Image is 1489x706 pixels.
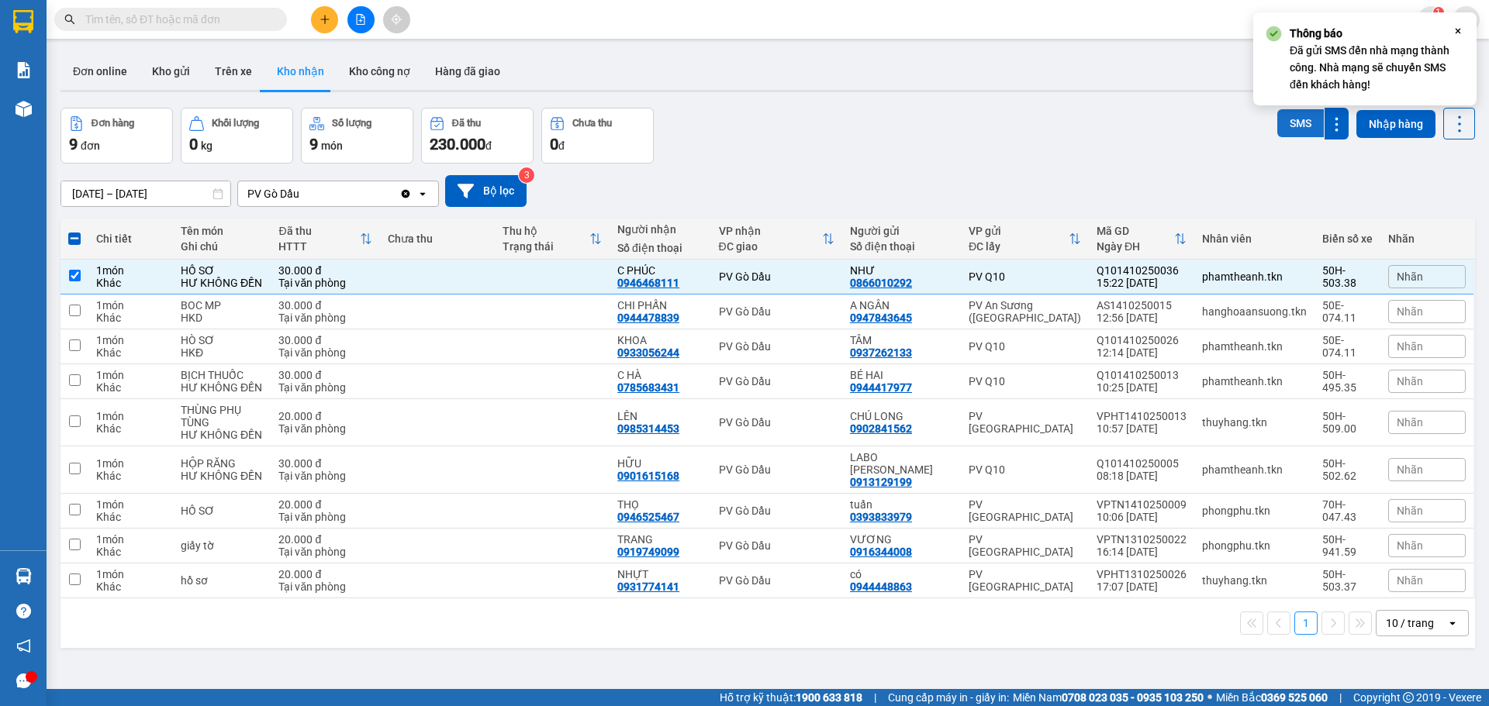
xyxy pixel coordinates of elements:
div: Số lượng [332,118,371,129]
div: Q101410250036 [1097,264,1187,277]
div: Tại văn phòng [278,511,372,523]
button: Nhập hàng [1356,110,1435,138]
div: Đã thu [452,118,481,129]
div: 50H-941.59 [1322,533,1373,558]
div: 50H-502.62 [1322,457,1373,482]
div: KHOA [617,334,703,346]
div: phamtheanh.tkn [1202,463,1307,476]
sup: 1 [1433,7,1444,18]
div: 70H-047.43 [1322,498,1373,523]
div: HƯ KHÔNG ĐỀN [181,277,263,289]
div: 20.000 đ [278,410,372,422]
div: 0785683431 [617,381,679,394]
div: HỘP RĂNG [181,457,263,470]
div: phamtheanh.tkn [1202,340,1307,353]
div: 08:18 [DATE] [1097,470,1187,482]
div: 1 món [96,533,165,546]
div: 0901615168 [617,470,679,482]
div: HƯ KHÔNG ĐỀN [181,381,263,394]
div: AS1410250015 [1097,299,1187,312]
div: 0944448863 [850,580,912,593]
div: PV [GEOGRAPHIC_DATA] [969,533,1081,558]
div: thuyhang.tkn [1202,574,1307,587]
th: Toggle SortBy [271,219,380,260]
div: PV Q10 [969,270,1081,283]
div: CHÚ LONG [850,410,953,422]
span: món [321,139,343,152]
span: đơn [81,139,100,152]
div: ĐC lấy [969,240,1069,253]
div: PV Gò Dầu [719,539,834,552]
div: HTTT [278,240,360,253]
div: Khác [96,422,165,435]
div: Mã GD [1097,225,1174,237]
img: logo-vxr [13,10,33,33]
div: 50H-509.00 [1322,410,1373,435]
div: Người nhận [617,223,703,236]
div: 0946525467 [617,511,679,523]
div: Tên món [181,225,263,237]
div: Chưa thu [388,232,487,245]
div: C HÀ [617,369,703,381]
div: 30.000 đ [278,369,372,381]
div: 0944478839 [617,312,679,324]
span: tranhthaovy.tkn [1307,9,1418,29]
div: PV Gò Dầu [719,375,834,387]
div: VPHT1410250013 [1097,410,1187,422]
span: question-circle [16,604,31,618]
button: caret-down [1453,6,1480,33]
div: 10:57 [DATE] [1097,422,1187,435]
div: Tại văn phòng [278,470,372,482]
input: Select a date range. [61,181,230,206]
div: VP nhận [719,225,822,237]
div: 0902841562 [850,422,912,435]
span: 1 [1435,7,1441,18]
div: HKĐ [181,346,263,359]
div: Tại văn phòng [278,277,372,289]
div: NHỰT [617,568,703,580]
div: hanghoaansuong.tkn [1202,305,1307,318]
div: 1 món [96,498,165,511]
div: 0937262133 [850,346,912,359]
div: HỒ SƠ [181,264,263,277]
div: CHI PHẤN [617,299,703,312]
div: PV Gò Dầu [247,186,299,201]
span: Cung cấp máy in - giấy in: [888,689,1009,706]
div: PV [GEOGRAPHIC_DATA] [969,498,1081,523]
div: 1 món [96,410,165,422]
div: Chi tiết [96,232,165,245]
div: 30.000 đ [278,457,372,470]
div: thuyhang.tkn [1202,416,1307,429]
div: 1 món [96,568,165,580]
div: Khác [96,381,165,394]
div: PV Q10 [969,340,1081,353]
button: Đơn online [60,53,140,90]
div: 0947843645 [850,312,912,324]
div: NHƯ [850,264,953,277]
button: Đã thu230.000đ [421,108,534,164]
div: 0933056244 [617,346,679,359]
button: 1 [1294,611,1318,635]
span: Nhãn [1397,416,1423,429]
div: HƯ KHÔNG ĐỀN [181,429,263,441]
div: 1 món [96,334,165,346]
sup: 3 [519,167,534,183]
div: Chưa thu [572,118,612,129]
div: HỒ SƠ [181,505,263,517]
div: Tại văn phòng [278,422,372,435]
div: 0393833979 [850,511,912,523]
div: VƯƠNG [850,533,953,546]
div: PV Gò Dầu [719,416,834,429]
span: Nhãn [1397,463,1423,476]
div: PV [GEOGRAPHIC_DATA] [969,568,1081,593]
div: phongphu.tkn [1202,505,1307,517]
div: Tại văn phòng [278,346,372,359]
div: Số điện thoại [617,242,703,254]
div: hồ sơ [181,574,263,587]
div: Số điện thoại [850,240,953,253]
span: Nhãn [1397,505,1423,517]
span: notification [16,639,31,653]
div: Nhãn [1388,232,1466,245]
span: plus [320,14,330,25]
div: 1 món [96,299,165,312]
